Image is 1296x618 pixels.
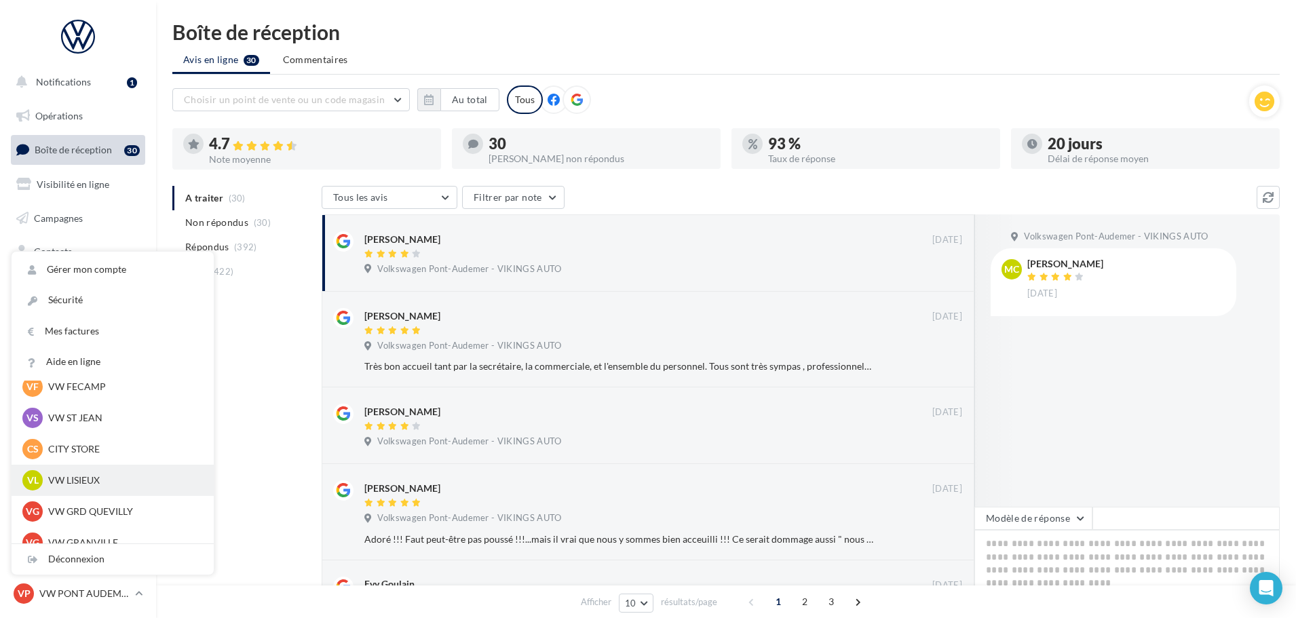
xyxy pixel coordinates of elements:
[377,436,561,448] span: Volkswagen Pont-Audemer - VIKINGS AUTO
[1004,263,1019,276] span: MC
[932,311,962,323] span: [DATE]
[768,154,989,163] div: Taux de réponse
[364,360,874,373] div: Très bon accueil tant par la secrétaire, la commerciale, et l'ensemble du personnel. Tous sont tr...
[364,233,440,246] div: [PERSON_NAME]
[254,217,271,228] span: (30)
[26,411,39,425] span: VS
[172,22,1280,42] div: Boîte de réception
[27,474,39,487] span: VL
[39,587,130,600] p: VW PONT AUDEMER
[364,482,440,495] div: [PERSON_NAME]
[8,204,148,233] a: Campagnes
[1048,136,1269,151] div: 20 jours
[48,380,197,393] p: VW FECAMP
[211,266,234,277] span: (422)
[8,68,142,96] button: Notifications 1
[8,384,148,424] a: Campagnes DataOnDemand
[377,512,561,524] span: Volkswagen Pont-Audemer - VIKINGS AUTO
[26,536,39,549] span: VG
[507,85,543,114] div: Tous
[8,135,148,164] a: Boîte de réception30
[48,536,197,549] p: VW GRANVILLE
[417,88,499,111] button: Au total
[48,505,197,518] p: VW GRD QUEVILLY
[12,544,214,575] div: Déconnexion
[209,136,430,152] div: 4.7
[11,581,145,606] a: VP VW PONT AUDEMER
[322,186,457,209] button: Tous les avis
[209,155,430,164] div: Note moyenne
[1048,154,1269,163] div: Délai de réponse moyen
[625,598,636,609] span: 10
[8,170,148,199] a: Visibilité en ligne
[48,442,197,456] p: CITY STORE
[794,591,816,613] span: 2
[27,442,39,456] span: CS
[12,316,214,347] a: Mes factures
[364,309,440,323] div: [PERSON_NAME]
[1250,572,1282,604] div: Open Intercom Messenger
[440,88,499,111] button: Au total
[12,347,214,377] a: Aide en ligne
[48,411,197,425] p: VW ST JEAN
[767,591,789,613] span: 1
[974,507,1092,530] button: Modèle de réponse
[489,136,710,151] div: 30
[820,591,842,613] span: 3
[377,340,561,352] span: Volkswagen Pont-Audemer - VIKINGS AUTO
[283,53,348,66] span: Commentaires
[489,154,710,163] div: [PERSON_NAME] non répondus
[661,596,717,609] span: résultats/page
[35,144,112,155] span: Boîte de réception
[26,505,39,518] span: VG
[1024,231,1208,243] span: Volkswagen Pont-Audemer - VIKINGS AUTO
[37,178,109,190] span: Visibilité en ligne
[36,76,91,88] span: Notifications
[48,474,197,487] p: VW LISIEUX
[932,406,962,419] span: [DATE]
[462,186,565,209] button: Filtrer par note
[1027,288,1057,300] span: [DATE]
[34,212,83,223] span: Campagnes
[185,216,248,229] span: Non répondus
[8,237,148,266] a: Contacts
[234,242,257,252] span: (392)
[12,285,214,315] a: Sécurité
[932,579,962,592] span: [DATE]
[8,339,148,379] a: PLV et print personnalisable
[364,533,874,546] div: Adoré !!! Faut peut-être pas poussé !!!...mais il vrai que nous y sommes bien acceuilli !!! Ce se...
[333,191,388,203] span: Tous les avis
[185,240,229,254] span: Répondus
[581,596,611,609] span: Afficher
[1027,259,1103,269] div: [PERSON_NAME]
[932,234,962,246] span: [DATE]
[184,94,385,105] span: Choisir un point de vente ou un code magasin
[172,88,410,111] button: Choisir un point de vente ou un code magasin
[377,263,561,275] span: Volkswagen Pont-Audemer - VIKINGS AUTO
[26,380,39,393] span: VF
[8,102,148,130] a: Opérations
[364,577,415,591] div: Evy Goulain
[932,483,962,495] span: [DATE]
[124,145,140,156] div: 30
[127,77,137,88] div: 1
[619,594,653,613] button: 10
[768,136,989,151] div: 93 %
[364,405,440,419] div: [PERSON_NAME]
[18,587,31,600] span: VP
[8,271,148,300] a: Médiathèque
[35,110,83,121] span: Opérations
[12,254,214,285] a: Gérer mon compte
[8,305,148,334] a: Calendrier
[34,246,72,257] span: Contacts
